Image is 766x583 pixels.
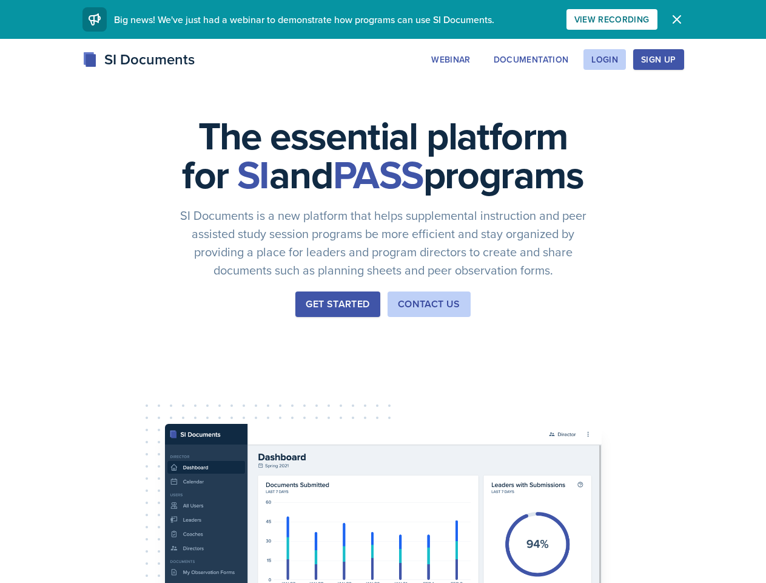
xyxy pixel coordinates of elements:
div: Login [591,55,618,64]
button: Login [583,49,626,70]
button: Get Started [295,291,380,317]
button: View Recording [566,9,657,30]
div: SI Documents [82,49,195,70]
div: Get Started [306,297,369,312]
button: Sign Up [633,49,684,70]
span: Big news! We've just had a webinar to demonstrate how programs can use SI Documents. [114,13,494,26]
button: Webinar [423,49,478,70]
div: View Recording [574,15,650,24]
button: Documentation [486,49,577,70]
div: Webinar [431,55,470,64]
div: Contact Us [398,297,460,312]
div: Sign Up [641,55,676,64]
div: Documentation [494,55,569,64]
button: Contact Us [388,291,471,317]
